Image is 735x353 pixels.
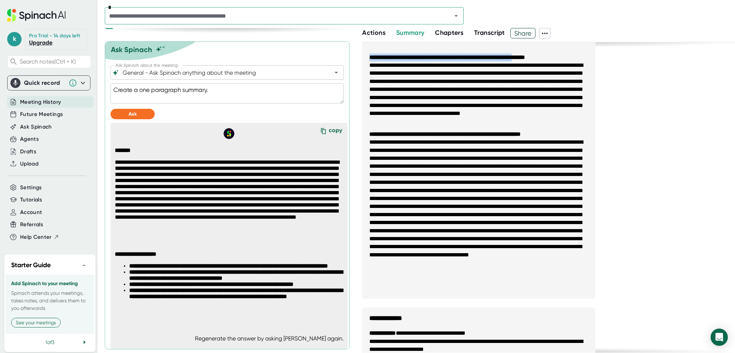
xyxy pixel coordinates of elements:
[111,109,155,119] button: Ask
[396,28,424,38] button: Summary
[20,110,63,119] button: Future Meetings
[329,127,342,136] div: copy
[20,98,61,106] button: Meeting History
[79,260,89,270] button: −
[435,28,463,38] button: Chapters
[20,58,89,65] span: Search notes (Ctrl + K)
[24,79,65,87] div: Quick record
[29,39,52,46] a: Upgrade
[331,68,341,78] button: Open
[29,33,80,39] div: Pro Trial - 14 days left
[362,29,385,37] span: Actions
[20,196,42,204] button: Tutorials
[20,184,42,192] button: Settings
[7,32,22,46] span: k
[510,28,536,38] button: Share
[20,208,42,217] button: Account
[121,68,320,78] input: What can we do to help?
[128,111,137,117] span: Ask
[474,29,505,37] span: Transcript
[20,220,43,229] button: Referrals
[474,28,505,38] button: Transcript
[20,123,52,131] button: Ask Spinach
[20,160,38,168] button: Upload
[10,76,87,90] div: Quick record
[20,233,52,241] span: Help Center
[111,83,344,103] textarea: Create a one paragraph summary.
[511,27,535,40] span: Share
[46,339,54,345] span: 1 of 3
[20,148,36,156] button: Drafts
[362,28,385,38] button: Actions
[20,233,59,241] button: Help Center
[20,135,39,143] button: Agents
[11,318,61,328] button: See your meetings
[11,289,89,312] p: Spinach attends your meetings, takes notes, and delivers them to you afterwards
[451,11,461,21] button: Open
[11,281,89,287] h3: Add Spinach to your meeting
[711,329,728,346] div: Open Intercom Messenger
[111,45,152,54] div: Ask Spinach
[396,29,424,37] span: Summary
[11,260,51,270] h2: Starter Guide
[195,335,344,342] div: Regenerate the answer by asking [PERSON_NAME] again.
[435,29,463,37] span: Chapters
